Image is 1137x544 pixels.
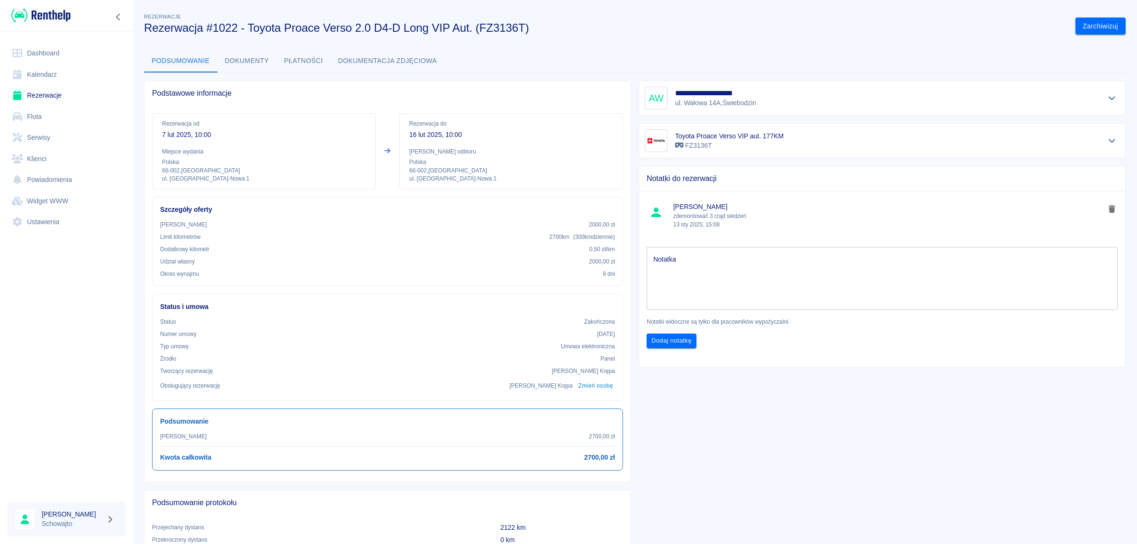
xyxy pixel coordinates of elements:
[160,220,207,229] p: [PERSON_NAME]
[561,342,615,351] p: Umowa elektroniczna
[144,14,181,19] span: Rezerwacje
[152,535,485,544] p: Przekroczony dystans
[577,379,615,393] button: Zmień osobę
[152,89,623,98] span: Podstawowe informacje
[144,50,217,73] button: Podsumowanie
[673,212,1105,229] p: zdemontować 3 rząd siedzeń
[409,147,613,156] p: [PERSON_NAME] odbioru
[160,453,211,462] h6: Kwota całkowita
[1104,91,1120,105] button: Pokaż szczegóły
[42,519,102,529] p: Schowajto
[675,131,784,141] h6: Toyota Proace Verso VIP aut. 177KM
[675,98,758,108] p: ul. Wałowa 14A , Świebodzin
[8,8,71,23] a: Renthelp logo
[160,317,176,326] p: Status
[8,64,126,85] a: Kalendarz
[584,317,615,326] p: Zakończona
[160,233,200,241] p: Limit kilometrów
[331,50,445,73] button: Dokumentacja zdjęciowa
[675,141,784,151] p: FZ3136T
[160,205,615,215] h6: Szczegóły oferty
[152,523,485,532] p: Przejechany dystans
[160,245,209,254] p: Dodatkowy kilometr
[573,234,615,240] span: ( 300 km dziennie )
[645,87,668,109] div: AW
[162,119,366,128] p: Rezerwacja od
[144,21,1068,35] h3: Rezerwacja #1022 - Toyota Proace Verso 2.0 D4-D Long VIP Aut. (FZ3136T)
[8,211,126,233] a: Ustawienia
[552,367,615,375] p: [PERSON_NAME] Krępa
[11,8,71,23] img: Renthelp logo
[160,367,213,375] p: Tworzący rezerwację
[549,233,615,241] p: 2700 km
[162,158,366,166] p: Polska
[160,270,199,278] p: Okres wynajmu
[160,354,176,363] p: Żrodło
[500,523,623,533] p: 2122 km
[160,330,197,338] p: Numer umowy
[160,381,220,390] p: Obsługujący rezerwację
[601,354,615,363] p: Panel
[8,127,126,148] a: Serwisy
[409,130,613,140] p: 16 lut 2025, 10:00
[162,130,366,140] p: 7 lut 2025, 10:00
[409,119,613,128] p: Rezerwacja do
[162,175,366,183] p: ul. [GEOGRAPHIC_DATA]-Nowa 1
[589,220,615,229] p: 2000,00 zł
[589,245,615,254] p: 0,50 zł /km
[8,43,126,64] a: Dashboard
[409,158,613,166] p: Polska
[217,50,277,73] button: Dokumenty
[277,50,331,73] button: Płatności
[673,202,1105,212] span: [PERSON_NAME]
[8,85,126,106] a: Rezerwacje
[160,302,615,312] h6: Status i umowa
[160,257,195,266] p: Udział własny
[42,509,102,519] h6: [PERSON_NAME]
[160,342,189,351] p: Typ umowy
[673,220,1105,229] p: 13 sty 2025, 15:08
[603,270,615,278] p: 9 dni
[409,166,613,175] p: 66-002 , [GEOGRAPHIC_DATA]
[8,106,126,127] a: Flota
[647,174,1118,183] span: Notatki do rezerwacji
[584,453,615,462] h6: 2700,00 zł
[111,11,126,23] button: Zwiń nawigację
[8,169,126,190] a: Powiadomienia
[162,166,366,175] p: 66-002 , [GEOGRAPHIC_DATA]
[1075,18,1126,35] button: Zarchiwizuj
[162,147,366,156] p: Miejsce wydania
[597,330,615,338] p: [DATE]
[152,498,623,508] span: Podsumowanie protokołu
[647,334,696,348] button: Dodaj notatkę
[160,417,615,426] h6: Podsumowanie
[1105,203,1119,215] button: delete note
[8,190,126,212] a: Widget WWW
[647,317,1118,326] p: Notatki widoczne są tylko dla pracowników wypożyczalni.
[8,148,126,170] a: Klienci
[647,131,666,150] img: Image
[160,432,207,441] p: [PERSON_NAME]
[589,257,615,266] p: 2000,00 zł
[409,175,613,183] p: ul. [GEOGRAPHIC_DATA]-Nowa 1
[510,381,573,390] p: [PERSON_NAME] Krępa
[589,432,615,441] p: 2700,00 zł
[1104,134,1120,147] button: Pokaż szczegóły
